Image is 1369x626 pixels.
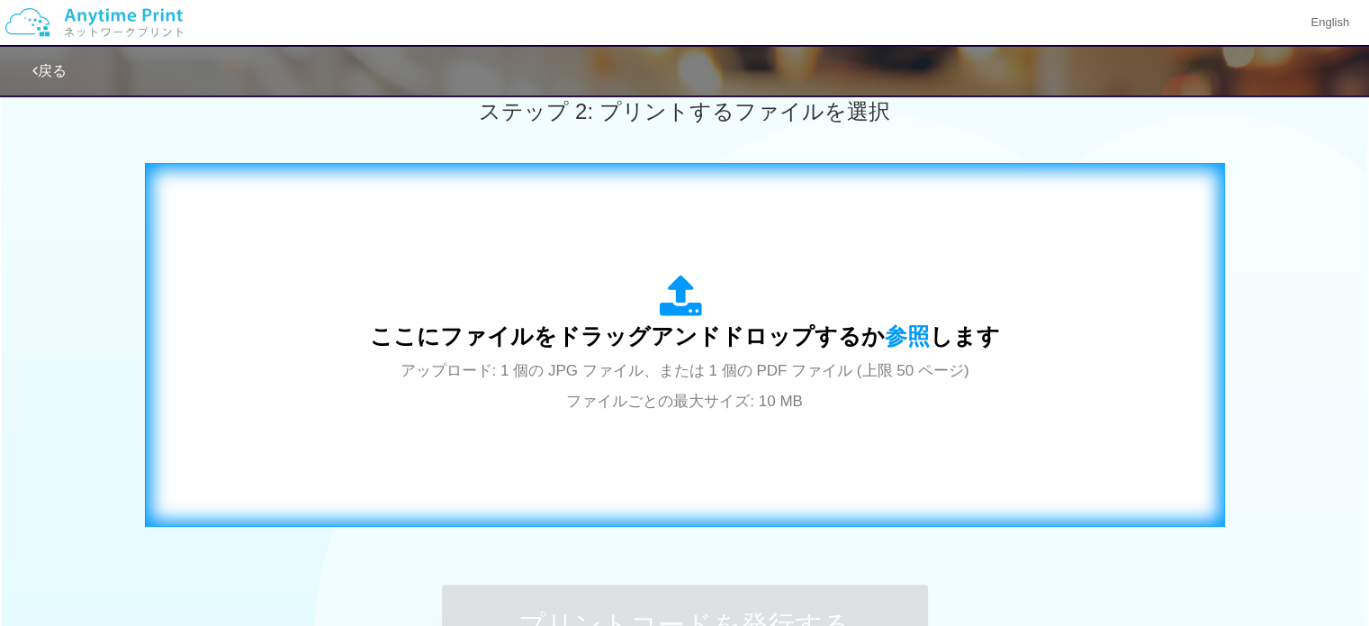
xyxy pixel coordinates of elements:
span: ステップ 2: プリントするファイルを選択 [479,99,889,123]
span: ここにファイルをドラッグアンドドロップするか します [370,323,1000,349]
span: 参照 [885,323,930,349]
a: 戻る [32,63,67,78]
span: アップロード: 1 個の JPG ファイル、または 1 個の PDF ファイル (上限 50 ページ) ファイルごとの最大サイズ: 10 MB [401,362,969,410]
